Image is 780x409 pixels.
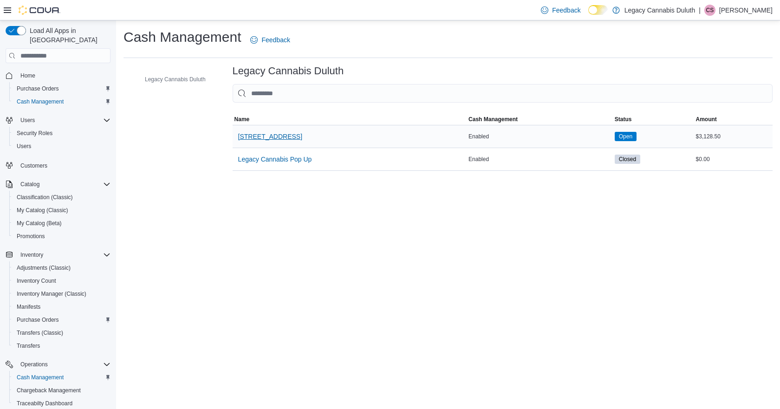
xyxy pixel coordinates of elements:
[17,277,56,285] span: Inventory Count
[719,5,773,16] p: [PERSON_NAME]
[17,115,110,126] span: Users
[13,327,110,338] span: Transfers (Classic)
[9,287,114,300] button: Inventory Manager (Classic)
[17,179,110,190] span: Catalog
[20,162,47,169] span: Customers
[9,191,114,204] button: Classification (Classic)
[261,35,290,45] span: Feedback
[467,131,613,142] div: Enabled
[13,398,76,409] a: Traceabilty Dashboard
[13,301,44,312] a: Manifests
[694,131,773,142] div: $3,128.50
[9,313,114,326] button: Purchase Orders
[13,141,110,152] span: Users
[552,6,580,15] span: Feedback
[694,154,773,165] div: $0.00
[20,251,43,259] span: Inventory
[17,130,52,137] span: Security Roles
[624,5,695,16] p: Legacy Cannabis Duluth
[467,114,613,125] button: Cash Management
[17,359,110,370] span: Operations
[233,84,773,103] input: This is a search bar. As you type, the results lower in the page will automatically filter.
[9,261,114,274] button: Adjustments (Classic)
[9,300,114,313] button: Manifests
[9,82,114,95] button: Purchase Orders
[234,150,316,169] button: Legacy Cannabis Pop Up
[13,262,74,273] a: Adjustments (Classic)
[537,1,584,19] a: Feedback
[619,132,632,141] span: Open
[619,155,636,163] span: Closed
[9,384,114,397] button: Chargeback Management
[123,28,241,46] h1: Cash Management
[20,361,48,368] span: Operations
[13,231,49,242] a: Promotions
[704,5,715,16] div: Calvin Stuart
[13,262,110,273] span: Adjustments (Classic)
[17,194,73,201] span: Classification (Classic)
[694,114,773,125] button: Amount
[13,205,72,216] a: My Catalog (Classic)
[468,116,518,123] span: Cash Management
[13,231,110,242] span: Promotions
[9,274,114,287] button: Inventory Count
[17,400,72,407] span: Traceabilty Dashboard
[13,96,67,107] a: Cash Management
[13,327,67,338] a: Transfers (Classic)
[234,127,306,146] button: [STREET_ADDRESS]
[706,5,714,16] span: CS
[615,132,637,141] span: Open
[17,233,45,240] span: Promotions
[2,248,114,261] button: Inventory
[17,264,71,272] span: Adjustments (Classic)
[13,340,44,351] a: Transfers
[615,155,640,164] span: Closed
[20,117,35,124] span: Users
[13,275,60,286] a: Inventory Count
[234,116,250,123] span: Name
[17,179,43,190] button: Catalog
[17,359,52,370] button: Operations
[13,398,110,409] span: Traceabilty Dashboard
[17,85,59,92] span: Purchase Orders
[613,114,694,125] button: Status
[696,116,717,123] span: Amount
[13,314,63,325] a: Purchase Orders
[467,154,613,165] div: Enabled
[2,69,114,82] button: Home
[238,155,312,164] span: Legacy Cannabis Pop Up
[13,192,77,203] a: Classification (Classic)
[13,128,110,139] span: Security Roles
[19,6,60,15] img: Cova
[588,5,608,15] input: Dark Mode
[17,342,40,350] span: Transfers
[17,98,64,105] span: Cash Management
[9,95,114,108] button: Cash Management
[26,26,110,45] span: Load All Apps in [GEOGRAPHIC_DATA]
[13,372,110,383] span: Cash Management
[247,31,293,49] a: Feedback
[13,218,110,229] span: My Catalog (Beta)
[17,249,110,260] span: Inventory
[9,217,114,230] button: My Catalog (Beta)
[13,83,63,94] a: Purchase Orders
[233,114,467,125] button: Name
[13,192,110,203] span: Classification (Classic)
[17,303,40,311] span: Manifests
[2,158,114,172] button: Customers
[13,288,90,299] a: Inventory Manager (Classic)
[233,65,344,77] h3: Legacy Cannabis Duluth
[13,205,110,216] span: My Catalog (Classic)
[13,372,67,383] a: Cash Management
[17,249,47,260] button: Inventory
[17,316,59,324] span: Purchase Orders
[9,127,114,140] button: Security Roles
[13,218,65,229] a: My Catalog (Beta)
[13,288,110,299] span: Inventory Manager (Classic)
[17,143,31,150] span: Users
[238,132,302,141] span: [STREET_ADDRESS]
[17,374,64,381] span: Cash Management
[13,275,110,286] span: Inventory Count
[17,160,51,171] a: Customers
